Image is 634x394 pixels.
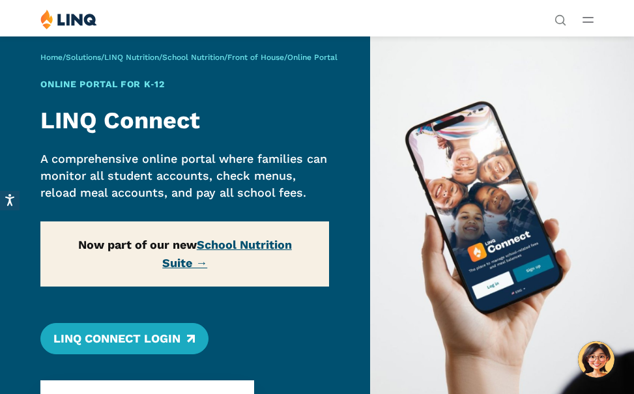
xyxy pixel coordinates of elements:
[40,150,329,201] p: A comprehensive online portal where families can monitor all student accounts, check menus, reloa...
[40,77,329,91] h1: Online Portal for K‑12
[583,12,594,27] button: Open Main Menu
[555,9,566,25] nav: Utility Navigation
[227,53,284,62] a: Front of House
[162,53,224,62] a: School Nutrition
[104,53,159,62] a: LINQ Nutrition
[40,323,208,354] a: LINQ Connect Login
[578,341,614,378] button: Hello, have a question? Let’s chat.
[78,238,292,269] strong: Now part of our new
[40,53,338,62] span: / / / / /
[40,107,200,134] strong: LINQ Connect
[40,9,97,29] img: LINQ | K‑12 Software
[287,53,338,62] span: Online Portal
[40,53,63,62] a: Home
[66,53,101,62] a: Solutions
[555,13,566,25] button: Open Search Bar
[162,238,292,269] a: School Nutrition Suite →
